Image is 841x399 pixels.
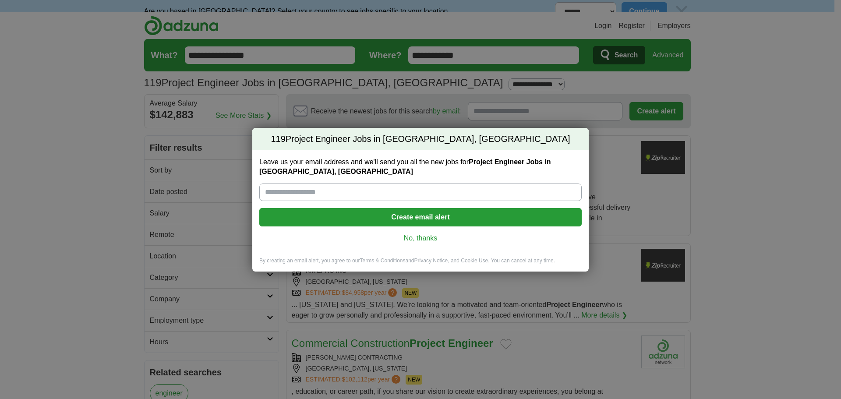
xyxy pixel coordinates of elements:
[259,157,582,177] label: Leave us your email address and we'll send you all the new jobs for
[259,208,582,226] button: Create email alert
[252,128,589,151] h2: Project Engineer Jobs in [GEOGRAPHIC_DATA], [GEOGRAPHIC_DATA]
[271,133,285,145] span: 119
[252,257,589,272] div: By creating an email alert, you agree to our and , and Cookie Use. You can cancel at any time.
[414,258,448,264] a: Privacy Notice
[266,233,575,243] a: No, thanks
[360,258,405,264] a: Terms & Conditions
